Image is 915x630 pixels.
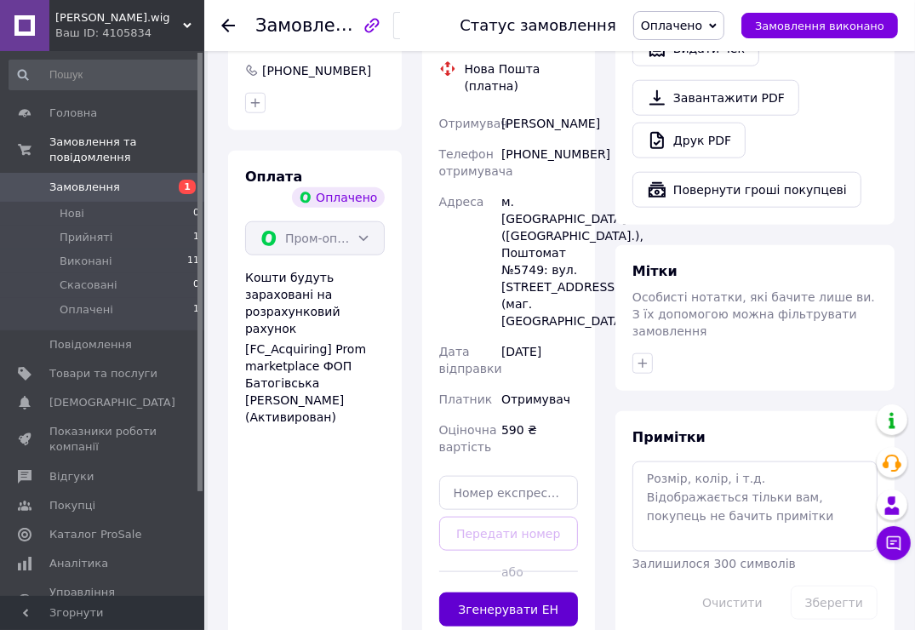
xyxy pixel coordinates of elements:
[439,117,508,130] span: Отримувач
[632,80,799,116] a: Завантажити PDF
[60,206,84,221] span: Нові
[498,415,581,462] div: 590 ₴
[292,187,384,208] div: Оплачено
[632,429,706,445] span: Примітки
[439,147,513,178] span: Телефон отримувача
[193,206,199,221] span: 0
[187,254,199,269] span: 11
[439,593,579,627] button: Згенерувати ЕН
[49,337,132,352] span: Повідомлення
[632,263,678,279] span: Мітки
[49,135,204,165] span: Замовлення та повідомлення
[193,278,199,293] span: 0
[49,469,94,484] span: Відгуки
[221,17,235,34] div: Повернутися назад
[49,527,141,542] span: Каталог ProSale
[49,424,157,455] span: Показники роботи компанії
[641,19,702,32] span: Оплачено
[877,526,911,560] button: Чат з покупцем
[460,60,583,94] div: Нова Пошта (платна)
[632,172,861,208] button: Повернути гроші покупцеві
[439,345,502,375] span: Дата відправки
[193,230,199,245] span: 1
[755,20,884,32] span: Замовлення виконано
[49,498,95,513] span: Покупці
[439,423,497,454] span: Оціночна вартість
[49,106,97,121] span: Головна
[498,186,581,336] div: м. [GEOGRAPHIC_DATA] ([GEOGRAPHIC_DATA].), Поштомат №5749: вул. [STREET_ADDRESS] (маг. [GEOGRAPHI...
[9,60,201,90] input: Пошук
[439,195,484,209] span: Адреса
[49,556,108,571] span: Аналітика
[632,290,875,338] span: Особисті нотатки, які бачите лише ви. З їх допомогою можна фільтрувати замовлення
[60,230,112,245] span: Прийняті
[260,62,373,79] div: [PHONE_NUMBER]
[501,564,515,581] span: або
[49,585,157,616] span: Управління сайтом
[632,557,796,570] span: Залишилося 300 символів
[49,395,175,410] span: [DEMOGRAPHIC_DATA]
[498,336,581,384] div: [DATE]
[741,13,898,38] button: Замовлення виконано
[255,15,369,36] span: Замовлення
[60,302,113,318] span: Оплачені
[498,139,581,186] div: [PHONE_NUMBER]
[498,108,581,139] div: [PERSON_NAME]
[439,476,579,510] input: Номер експрес-накладної
[439,392,493,406] span: Платник
[60,278,117,293] span: Скасовані
[60,254,112,269] span: Виконані
[498,384,581,415] div: Отримувач
[55,26,204,41] div: Ваш ID: 4105834
[245,269,385,426] div: Кошти будуть зараховані на розрахунковий рахунок
[632,123,746,158] a: Друк PDF
[179,180,196,194] span: 1
[55,10,183,26] span: Niki.wig
[193,302,199,318] span: 1
[49,366,157,381] span: Товари та послуги
[245,169,302,185] span: Оплата
[460,17,616,34] div: Статус замовлення
[245,341,385,426] div: [FC_Acquiring] Prom marketplace ФОП Батогівська [PERSON_NAME] (Активирован)
[49,180,120,195] span: Замовлення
